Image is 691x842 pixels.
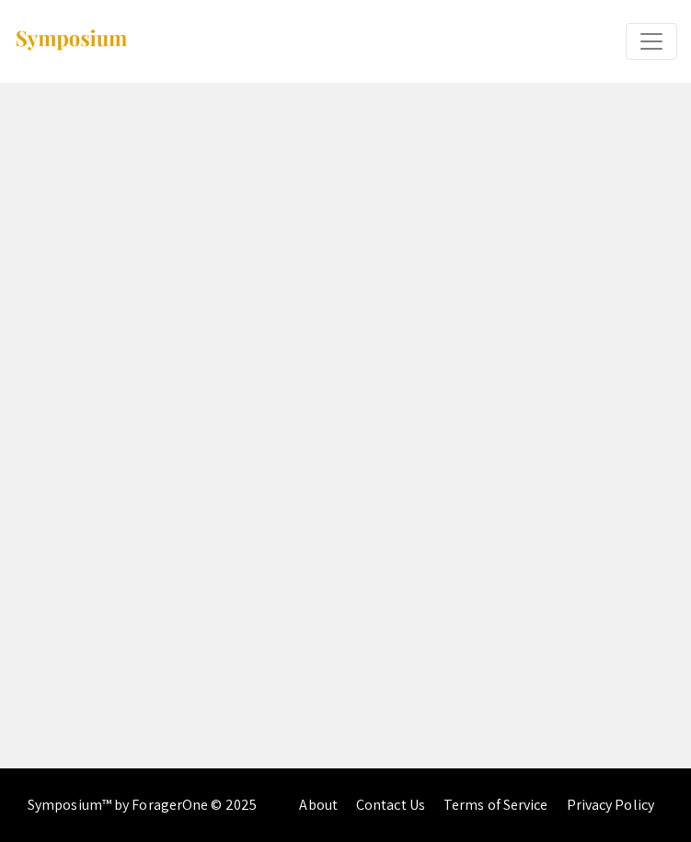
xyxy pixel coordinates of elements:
[567,795,654,814] a: Privacy Policy
[443,795,548,814] a: Terms of Service
[28,768,257,842] div: Symposium™ by ForagerOne © 2025
[356,795,425,814] a: Contact Us
[299,795,338,814] a: About
[14,29,129,53] img: Symposium by ForagerOne
[626,23,677,60] button: Expand or Collapse Menu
